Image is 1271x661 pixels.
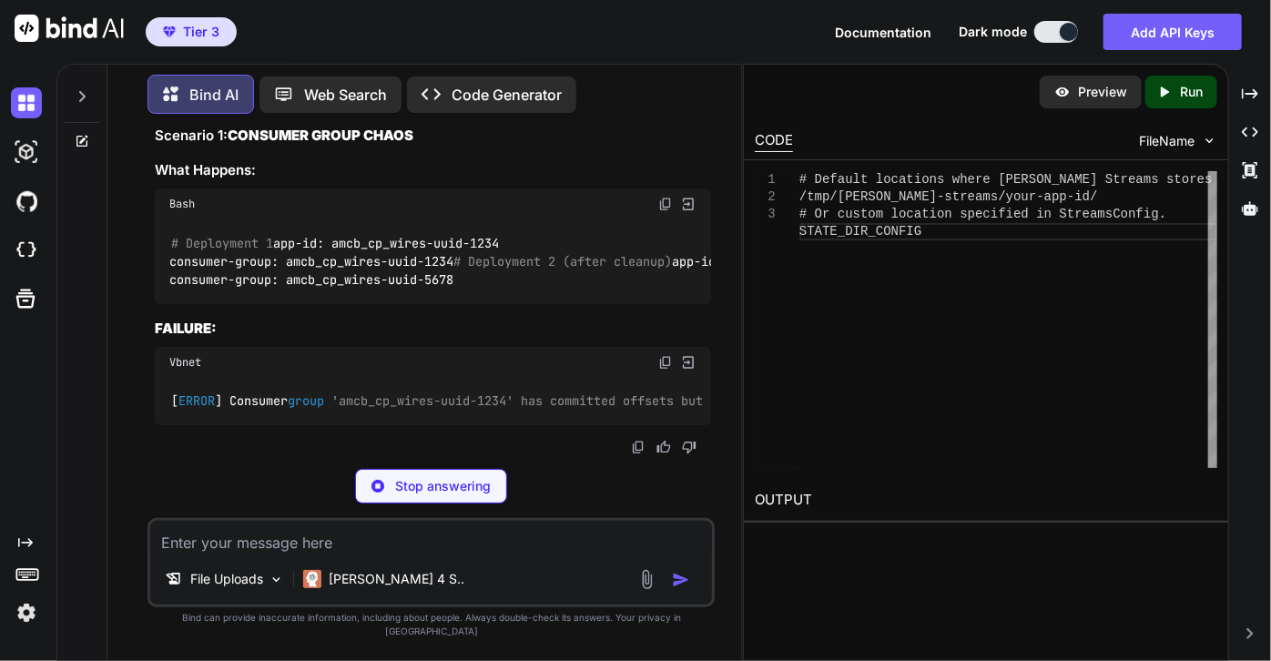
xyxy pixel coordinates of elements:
[146,17,237,46] button: premiumTier 3
[288,393,324,410] span: group
[163,26,176,37] img: premium
[755,171,776,188] div: 1
[672,571,690,589] img: icon
[169,234,898,290] code: app-id: amcb_cp_wires-uuid-1234 consumer-group: amcb_cp_wires-uuid-1234 app-id: amcb_cp_wires-uui...
[453,253,672,269] span: # Deployment 2 (after cleanup)
[835,25,931,40] span: Documentation
[183,23,219,41] span: Tier 3
[15,15,124,42] img: Bind AI
[452,84,562,106] p: Code Generator
[269,572,284,587] img: Pick Models
[189,84,239,106] p: Bind AI
[304,84,387,106] p: Web Search
[799,207,1166,221] span: # Or custom location specified in StreamsConfig.
[835,23,931,42] button: Documentation
[1103,14,1242,50] button: Add API Keys
[631,440,646,454] img: copy
[755,130,793,152] div: CODE
[169,355,201,370] span: Vbnet
[658,355,673,370] img: copy
[178,393,215,410] span: ERROR
[395,477,491,495] p: Stop answering
[658,197,673,211] img: copy
[147,611,715,638] p: Bind can provide inaccurate information, including about people. Always double-check its answers....
[959,23,1027,41] span: Dark mode
[11,597,42,628] img: settings
[1180,83,1203,101] p: Run
[11,235,42,266] img: cloudideIcon
[190,570,263,588] p: File Uploads
[680,354,697,371] img: Open in Browser
[331,393,849,410] span: 'amcb_cp_wires-uuid-1234' has committed offsets but no active consumers
[1078,83,1127,101] p: Preview
[799,172,1243,187] span: # Default locations where [PERSON_NAME] Streams stores sta
[169,197,195,211] span: Bash
[11,87,42,118] img: darkChat
[1139,132,1195,150] span: FileName
[11,137,42,168] img: darkAi-studio
[11,186,42,217] img: githubDark
[169,392,857,411] code: [ ] Consumer [
[171,235,273,251] span: # Deployment 1
[799,224,921,239] span: STATE_DIR_CONFIG
[155,320,217,337] strong: FAILURE:
[155,126,711,147] h2: Scenario 1:
[680,196,697,212] img: Open in Browser
[1054,84,1071,100] img: preview
[636,569,657,590] img: attachment
[1202,133,1217,148] img: chevron down
[303,570,321,588] img: Claude 4 Sonnet
[755,188,776,206] div: 2
[744,479,1228,522] h2: OUTPUT
[755,206,776,223] div: 3
[228,127,413,144] strong: CONSUMER GROUP CHAOS
[155,160,711,181] h3: What Happens:
[682,440,697,454] img: dislike
[656,440,671,454] img: like
[799,189,1098,204] span: /tmp/[PERSON_NAME]-streams/your-app-id/
[329,570,464,588] p: [PERSON_NAME] 4 S..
